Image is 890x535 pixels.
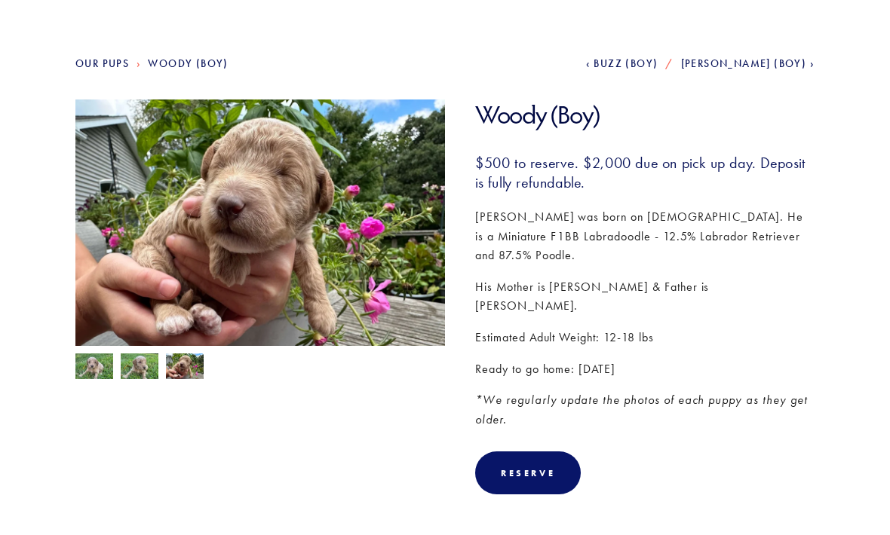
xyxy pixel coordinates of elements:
h1: Woody (Boy) [475,99,815,130]
p: Ready to go home: [DATE] [475,359,815,379]
a: Buzz (Boy) [586,57,658,70]
img: Woody 1.jpg [166,353,204,382]
div: Reserve [501,467,555,478]
p: Estimated Adult Weight: 12-18 lbs [475,328,815,347]
p: [PERSON_NAME] was born on [DEMOGRAPHIC_DATA]. He is a Miniature F1BB Labradoodle - 12.5% Labrador... [475,207,815,265]
span: Buzz (Boy) [594,57,658,70]
a: [PERSON_NAME] (Boy) [681,57,815,70]
img: Woody 2.jpg [75,353,113,382]
p: His Mother is [PERSON_NAME] & Father is [PERSON_NAME]. [475,277,815,316]
img: Woody 1.jpg [75,99,445,377]
h3: $500 to reserve. $2,000 due on pick up day. Deposit is fully refundable. [475,153,815,192]
img: Woody 3.jpg [121,353,158,382]
em: *We regularly update the photos of each puppy as they get older. [475,393,812,426]
div: Reserve [475,451,581,494]
a: Our Pups [75,57,129,70]
span: [PERSON_NAME] (Boy) [681,57,807,70]
a: Woody (Boy) [148,57,228,70]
